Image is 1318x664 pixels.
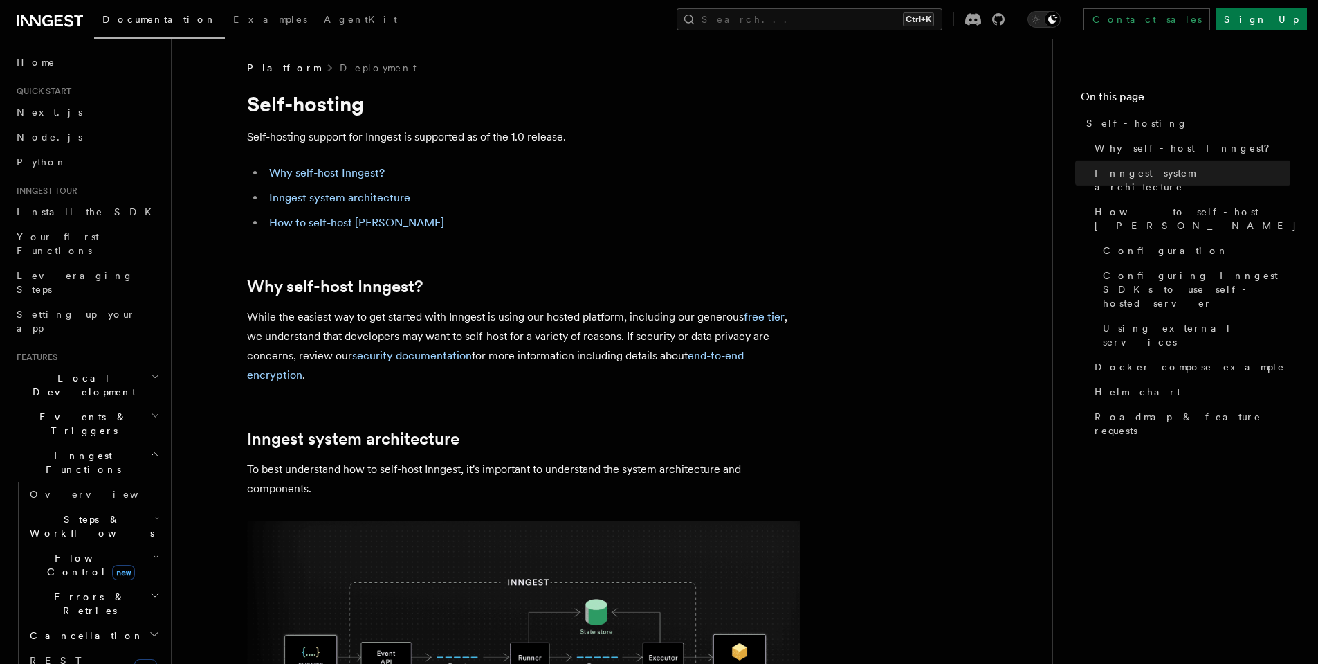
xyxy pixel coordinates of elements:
[1089,379,1290,404] a: Helm chart
[11,86,71,97] span: Quick start
[17,206,160,217] span: Install the SDK
[1089,199,1290,238] a: How to self-host [PERSON_NAME]
[1081,89,1290,111] h4: On this page
[24,551,152,579] span: Flow Control
[24,507,163,546] button: Steps & Workflows
[17,55,55,69] span: Home
[247,460,800,499] p: To best understand how to self-host Inngest, it's important to understand the system architecture...
[24,584,163,623] button: Errors & Retries
[1086,116,1188,130] span: Self-hosting
[1103,244,1229,258] span: Configuration
[1095,205,1297,233] span: How to self-host [PERSON_NAME]
[247,307,800,385] p: While the easiest way to get started with Inngest is using our hosted platform, including our gen...
[247,277,423,296] a: Why self-host Inngest?
[17,270,134,295] span: Leveraging Steps
[24,482,163,507] a: Overview
[1097,263,1290,316] a: Configuring Inngest SDKs to use self-hosted server
[247,91,800,116] h1: Self-hosting
[1097,238,1290,263] a: Configuration
[1095,385,1180,399] span: Helm chart
[24,590,150,618] span: Errors & Retries
[1089,355,1290,379] a: Docker compose example
[17,132,82,143] span: Node.js
[112,565,135,580] span: new
[269,191,410,204] a: Inngest system architecture
[225,4,315,37] a: Examples
[1027,11,1061,28] button: Toggle dark mode
[11,404,163,443] button: Events & Triggers
[1095,141,1279,155] span: Why self-host Inngest?
[903,12,934,26] kbd: Ctrl+K
[744,310,785,323] a: free tier
[17,309,136,334] span: Setting up your app
[11,449,149,476] span: Inngest Functions
[1081,111,1290,136] a: Self-hosting
[94,4,225,39] a: Documentation
[233,14,307,25] span: Examples
[11,100,163,125] a: Next.js
[1083,8,1210,30] a: Contact sales
[24,629,144,643] span: Cancellation
[247,127,800,147] p: Self-hosting support for Inngest is supported as of the 1.0 release.
[11,50,163,75] a: Home
[17,156,67,168] span: Python
[11,125,163,150] a: Node.js
[11,366,163,404] button: Local Development
[11,199,163,224] a: Install the SDK
[269,166,385,179] a: Why self-host Inngest?
[11,263,163,302] a: Leveraging Steps
[1089,161,1290,199] a: Inngest system architecture
[1095,166,1290,194] span: Inngest system architecture
[24,546,163,584] button: Flow Controlnew
[1089,136,1290,161] a: Why self-host Inngest?
[1103,269,1290,310] span: Configuring Inngest SDKs to use self-hosted server
[11,302,163,341] a: Setting up your app
[1216,8,1307,30] a: Sign Up
[269,216,444,229] a: How to self-host [PERSON_NAME]
[1095,410,1290,438] span: Roadmap & feature requests
[30,489,172,500] span: Overview
[11,186,77,197] span: Inngest tour
[24,512,154,540] span: Steps & Workflows
[1089,404,1290,443] a: Roadmap & feature requests
[1097,316,1290,355] a: Using external services
[324,14,397,25] span: AgentKit
[340,61,417,75] a: Deployment
[11,352,57,363] span: Features
[677,8,942,30] button: Search...Ctrl+K
[11,150,163,174] a: Python
[1095,360,1285,374] span: Docker compose example
[11,410,151,438] span: Events & Triggers
[11,443,163,482] button: Inngest Functions
[17,107,82,118] span: Next.js
[11,224,163,263] a: Your first Functions
[315,4,405,37] a: AgentKit
[102,14,217,25] span: Documentation
[17,231,99,256] span: Your first Functions
[1103,321,1290,349] span: Using external services
[352,349,472,362] a: security documentation
[247,429,459,449] a: Inngest system architecture
[11,371,151,399] span: Local Development
[24,623,163,648] button: Cancellation
[247,61,320,75] span: Platform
